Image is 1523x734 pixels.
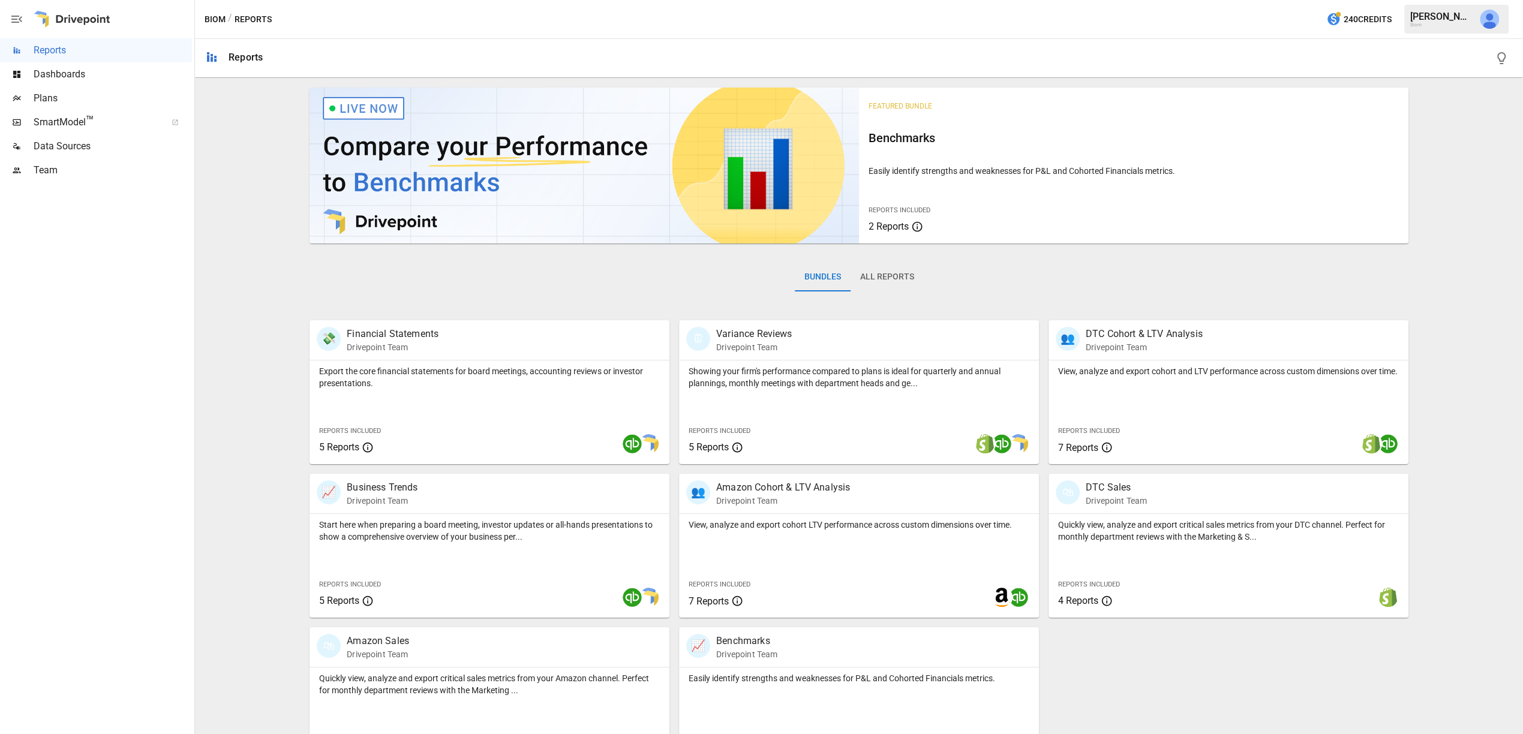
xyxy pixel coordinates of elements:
[623,588,642,607] img: quickbooks
[869,128,1399,148] h6: Benchmarks
[229,52,263,63] div: Reports
[1086,480,1147,495] p: DTC Sales
[1009,434,1028,453] img: smart model
[1058,365,1399,377] p: View, analyze and export cohort and LTV performance across custom dimensions over time.
[34,67,192,82] span: Dashboards
[347,648,409,660] p: Drivepoint Team
[689,672,1029,684] p: Easily identify strengths and weaknesses for P&L and Cohorted Financials metrics.
[34,91,192,106] span: Plans
[686,480,710,504] div: 👥
[1056,480,1080,504] div: 🛍
[716,327,792,341] p: Variance Reviews
[1321,8,1396,31] button: 240Credits
[1473,2,1506,36] button: Will Gahagan
[716,648,777,660] p: Drivepoint Team
[716,480,850,495] p: Amazon Cohort & LTV Analysis
[686,327,710,351] div: 🗓
[1086,341,1203,353] p: Drivepoint Team
[639,434,659,453] img: smart model
[347,327,438,341] p: Financial Statements
[34,115,158,130] span: SmartModel
[1378,588,1398,607] img: shopify
[228,12,232,27] div: /
[319,672,660,696] p: Quickly view, analyze and export critical sales metrics from your Amazon channel. Perfect for mon...
[689,519,1029,531] p: View, analyze and export cohort LTV performance across custom dimensions over time.
[869,165,1399,177] p: Easily identify strengths and weaknesses for P&L and Cohorted Financials metrics.
[347,634,409,648] p: Amazon Sales
[347,341,438,353] p: Drivepoint Team
[347,495,417,507] p: Drivepoint Team
[319,365,660,389] p: Export the core financial statements for board meetings, accounting reviews or investor presentat...
[1009,588,1028,607] img: quickbooks
[1058,442,1098,453] span: 7 Reports
[689,427,750,435] span: Reports Included
[319,441,359,453] span: 5 Reports
[1058,427,1120,435] span: Reports Included
[1056,327,1080,351] div: 👥
[689,365,1029,389] p: Showing your firm's performance compared to plans is ideal for quarterly and annual plannings, mo...
[317,480,341,504] div: 📈
[319,595,359,606] span: 5 Reports
[1410,22,1473,28] div: Biom
[205,12,226,27] button: Biom
[689,441,729,453] span: 5 Reports
[716,495,850,507] p: Drivepoint Team
[319,427,381,435] span: Reports Included
[623,434,642,453] img: quickbooks
[1410,11,1473,22] div: [PERSON_NAME]
[34,139,192,154] span: Data Sources
[1058,519,1399,543] p: Quickly view, analyze and export critical sales metrics from your DTC channel. Perfect for monthl...
[1378,434,1398,453] img: quickbooks
[992,588,1011,607] img: amazon
[869,221,909,232] span: 2 Reports
[34,43,192,58] span: Reports
[686,634,710,658] div: 📈
[317,327,341,351] div: 💸
[1344,12,1392,27] span: 240 Credits
[639,588,659,607] img: smart model
[992,434,1011,453] img: quickbooks
[86,113,94,128] span: ™
[319,580,381,588] span: Reports Included
[310,88,859,243] img: video thumbnail
[975,434,995,453] img: shopify
[795,263,851,291] button: Bundles
[319,519,660,543] p: Start here when preparing a board meeting, investor updates or all-hands presentations to show a ...
[317,634,341,658] div: 🛍
[689,595,729,607] span: 7 Reports
[34,163,192,178] span: Team
[851,263,924,291] button: All Reports
[1480,10,1499,29] img: Will Gahagan
[1362,434,1381,453] img: shopify
[689,580,750,588] span: Reports Included
[869,206,930,214] span: Reports Included
[1058,595,1098,606] span: 4 Reports
[1086,327,1203,341] p: DTC Cohort & LTV Analysis
[347,480,417,495] p: Business Trends
[1058,580,1120,588] span: Reports Included
[869,102,932,110] span: Featured Bundle
[716,341,792,353] p: Drivepoint Team
[1086,495,1147,507] p: Drivepoint Team
[716,634,777,648] p: Benchmarks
